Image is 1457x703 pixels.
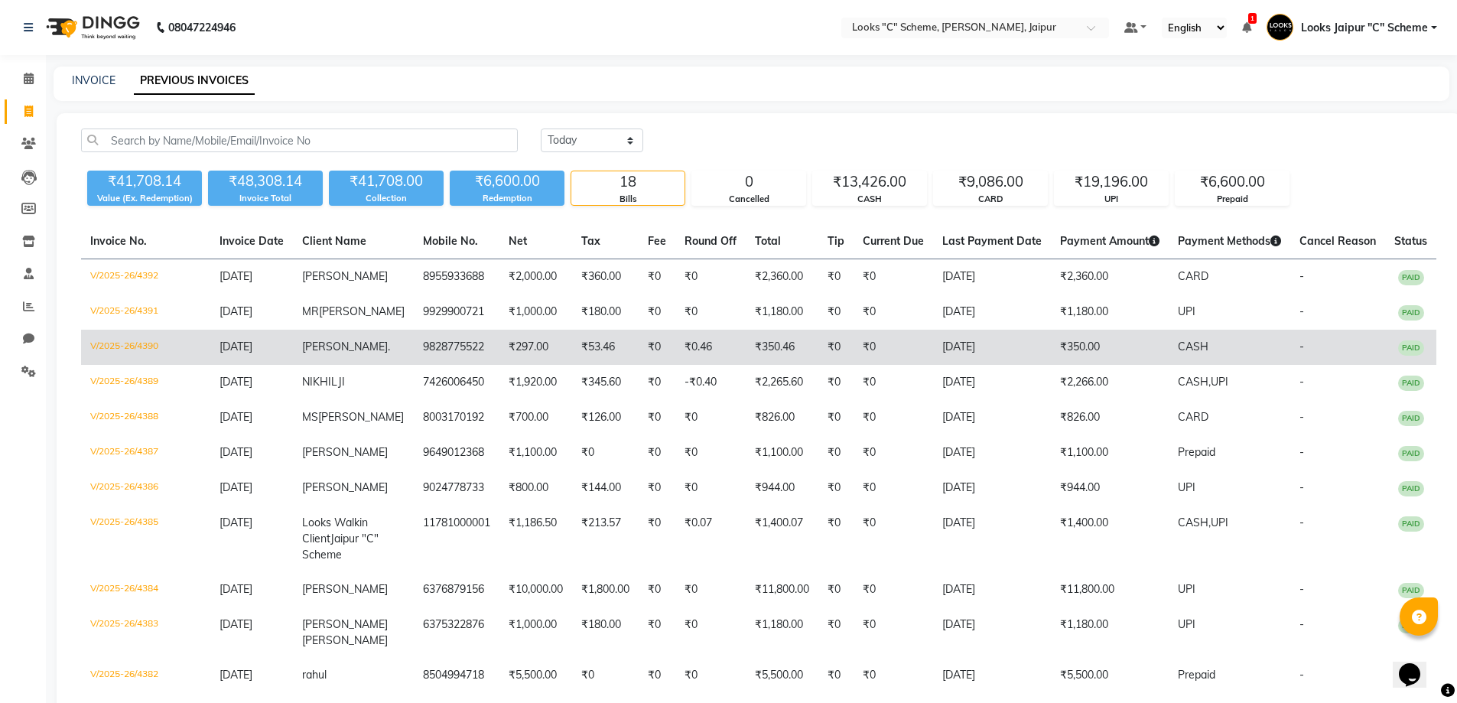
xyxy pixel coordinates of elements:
[675,365,746,400] td: -₹0.40
[1176,171,1289,193] div: ₹6,600.00
[746,435,818,470] td: ₹1,100.00
[1267,14,1293,41] img: Looks Jaipur "C" Scheme
[1055,171,1168,193] div: ₹19,196.00
[572,330,639,365] td: ₹53.46
[414,607,499,658] td: 6375322876
[220,480,252,494] span: [DATE]
[1242,21,1251,34] a: 1
[329,192,444,205] div: Collection
[818,259,854,295] td: ₹0
[1398,270,1424,285] span: PAID
[1398,446,1424,461] span: PAID
[1060,234,1159,248] span: Payment Amount
[318,410,404,424] span: [PERSON_NAME]
[854,506,933,572] td: ₹0
[572,607,639,658] td: ₹180.00
[208,192,323,205] div: Invoice Total
[302,304,319,318] span: MR
[81,572,210,607] td: V/2025-26/4384
[338,375,345,389] span: JI
[220,375,252,389] span: [DATE]
[1178,582,1195,596] span: UPI
[414,400,499,435] td: 8003170192
[329,171,444,192] div: ₹41,708.00
[499,470,572,506] td: ₹800.00
[1211,516,1228,529] span: UPI
[302,582,388,596] span: [PERSON_NAME]
[675,607,746,658] td: ₹0
[818,400,854,435] td: ₹0
[1299,582,1304,596] span: -
[933,506,1051,572] td: [DATE]
[414,259,499,295] td: 8955933688
[450,171,564,192] div: ₹6,600.00
[854,400,933,435] td: ₹0
[1178,304,1195,318] span: UPI
[220,668,252,682] span: [DATE]
[675,572,746,607] td: ₹0
[1051,435,1169,470] td: ₹1,100.00
[933,365,1051,400] td: [DATE]
[414,295,499,330] td: 9929900721
[1178,410,1208,424] span: CARD
[746,330,818,365] td: ₹350.46
[1055,193,1168,206] div: UPI
[220,304,252,318] span: [DATE]
[1299,480,1304,494] span: -
[746,572,818,607] td: ₹11,800.00
[675,506,746,572] td: ₹0.07
[1299,410,1304,424] span: -
[675,400,746,435] td: ₹0
[1299,269,1304,283] span: -
[818,572,854,607] td: ₹0
[1398,340,1424,356] span: PAID
[414,572,499,607] td: 6376879156
[675,295,746,330] td: ₹0
[1178,480,1195,494] span: UPI
[1398,411,1424,426] span: PAID
[1178,269,1208,283] span: CARD
[685,234,737,248] span: Round Off
[572,658,639,693] td: ₹0
[934,171,1047,193] div: ₹9,086.00
[572,572,639,607] td: ₹1,800.00
[1051,365,1169,400] td: ₹2,266.00
[934,193,1047,206] div: CARD
[818,470,854,506] td: ₹0
[828,234,844,248] span: Tip
[1394,234,1427,248] span: Status
[499,506,572,572] td: ₹1,186.50
[302,480,388,494] span: [PERSON_NAME]
[423,234,478,248] span: Mobile No.
[1178,375,1211,389] span: CASH,
[746,365,818,400] td: ₹2,265.60
[933,330,1051,365] td: [DATE]
[302,532,379,561] span: Jaipur "C" Scheme
[1178,617,1195,631] span: UPI
[572,259,639,295] td: ₹360.00
[1051,295,1169,330] td: ₹1,180.00
[933,259,1051,295] td: [DATE]
[746,658,818,693] td: ₹5,500.00
[854,295,933,330] td: ₹0
[509,234,527,248] span: Net
[933,658,1051,693] td: [DATE]
[302,269,388,283] span: [PERSON_NAME]
[302,668,327,682] span: rahul
[499,658,572,693] td: ₹5,500.00
[1178,668,1215,682] span: Prepaid
[499,295,572,330] td: ₹1,000.00
[302,410,318,424] span: MS
[1299,617,1304,631] span: -
[692,171,805,193] div: 0
[81,506,210,572] td: V/2025-26/4385
[854,572,933,607] td: ₹0
[1299,234,1376,248] span: Cancel Reason
[388,340,390,353] span: .
[208,171,323,192] div: ₹48,308.14
[1178,445,1215,459] span: Prepaid
[1299,668,1304,682] span: -
[572,400,639,435] td: ₹126.00
[302,516,368,545] span: Looks Walkin Client
[87,171,202,192] div: ₹41,708.14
